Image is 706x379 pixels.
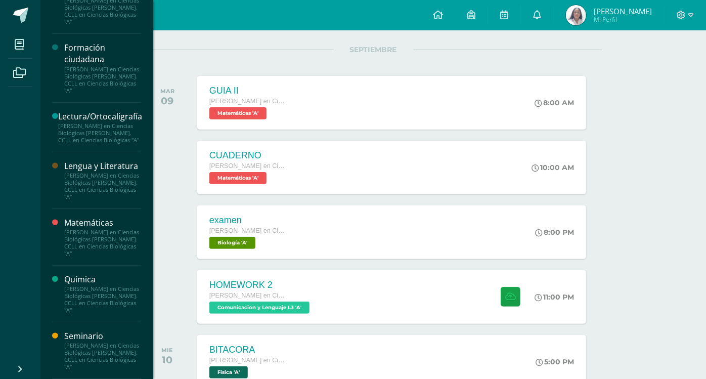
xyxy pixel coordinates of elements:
div: 8:00 AM [535,98,574,107]
div: [PERSON_NAME] en Ciencias Biológicas [PERSON_NAME]. CCLL en Ciencias Biológicas "A" [64,285,141,314]
a: Lengua y Literatura[PERSON_NAME] en Ciencias Biológicas [PERSON_NAME]. CCLL en Ciencias Biológica... [64,160,141,200]
div: 10:00 AM [532,163,574,172]
span: Matemáticas 'A' [209,107,267,119]
span: [PERSON_NAME] en Ciencias Biológicas [PERSON_NAME]. CCLL en Ciencias Biológicas [209,98,285,105]
div: Matemáticas [64,217,141,229]
span: [PERSON_NAME] en Ciencias Biológicas [PERSON_NAME]. CCLL en Ciencias Biológicas [209,162,285,170]
div: Química [64,274,141,285]
span: Comunicacion y Lenguaje L3 'A' [209,302,310,314]
span: Física 'A' [209,366,248,378]
div: [PERSON_NAME] en Ciencias Biológicas [PERSON_NAME]. CCLL en Ciencias Biológicas "A" [64,229,141,257]
a: Seminario[PERSON_NAME] en Ciencias Biológicas [PERSON_NAME]. CCLL en Ciencias Biológicas "A" [64,330,141,370]
div: 11:00 PM [535,292,574,302]
div: MAR [160,88,174,95]
div: HOMEWORK 2 [209,280,312,290]
div: 09 [160,95,174,107]
div: [PERSON_NAME] en Ciencias Biológicas [PERSON_NAME]. CCLL en Ciencias Biológicas "A" [64,342,141,370]
span: Biología 'A' [209,237,255,249]
a: Formación ciudadana[PERSON_NAME] en Ciencias Biológicas [PERSON_NAME]. CCLL en Ciencias Biológica... [64,42,141,94]
div: [PERSON_NAME] en Ciencias Biológicas [PERSON_NAME]. CCLL en Ciencias Biológicas "A" [64,66,141,94]
span: [PERSON_NAME] en Ciencias Biológicas [PERSON_NAME]. CCLL en Ciencias Biológicas [209,227,285,234]
div: Formación ciudadana [64,42,141,65]
span: [PERSON_NAME] [594,6,652,16]
div: Lectura/Ortocaligrafía [58,111,142,122]
div: Seminario [64,330,141,342]
div: [PERSON_NAME] en Ciencias Biológicas [PERSON_NAME]. CCLL en Ciencias Biológicas "A" [58,122,142,144]
div: examen [209,215,285,226]
div: MIE [161,347,173,354]
span: Matemáticas 'A' [209,172,267,184]
a: Química[PERSON_NAME] en Ciencias Biológicas [PERSON_NAME]. CCLL en Ciencias Biológicas "A" [64,274,141,314]
div: 10 [161,354,173,366]
span: Mi Perfil [594,15,652,24]
span: [PERSON_NAME] en Ciencias Biológicas [PERSON_NAME]. CCLL en Ciencias Biológicas [209,292,285,299]
div: BITACORA [209,345,285,355]
a: Matemáticas[PERSON_NAME] en Ciencias Biológicas [PERSON_NAME]. CCLL en Ciencias Biológicas "A" [64,217,141,257]
div: [PERSON_NAME] en Ciencias Biológicas [PERSON_NAME]. CCLL en Ciencias Biológicas "A" [64,172,141,200]
span: SEPTIEMBRE [334,45,413,54]
img: 89f365f7071fd9283033a8f4ef563dea.png [566,5,586,25]
div: GUIA II [209,86,285,96]
a: Lectura/Ortocaligrafía[PERSON_NAME] en Ciencias Biológicas [PERSON_NAME]. CCLL en Ciencias Biológ... [58,111,142,144]
div: CUADERNO [209,150,285,161]
div: Lengua y Literatura [64,160,141,172]
div: 8:00 PM [535,228,574,237]
span: [PERSON_NAME] en Ciencias Biológicas [PERSON_NAME]. CCLL en Ciencias Biológicas [209,357,285,364]
div: 5:00 PM [536,357,574,366]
